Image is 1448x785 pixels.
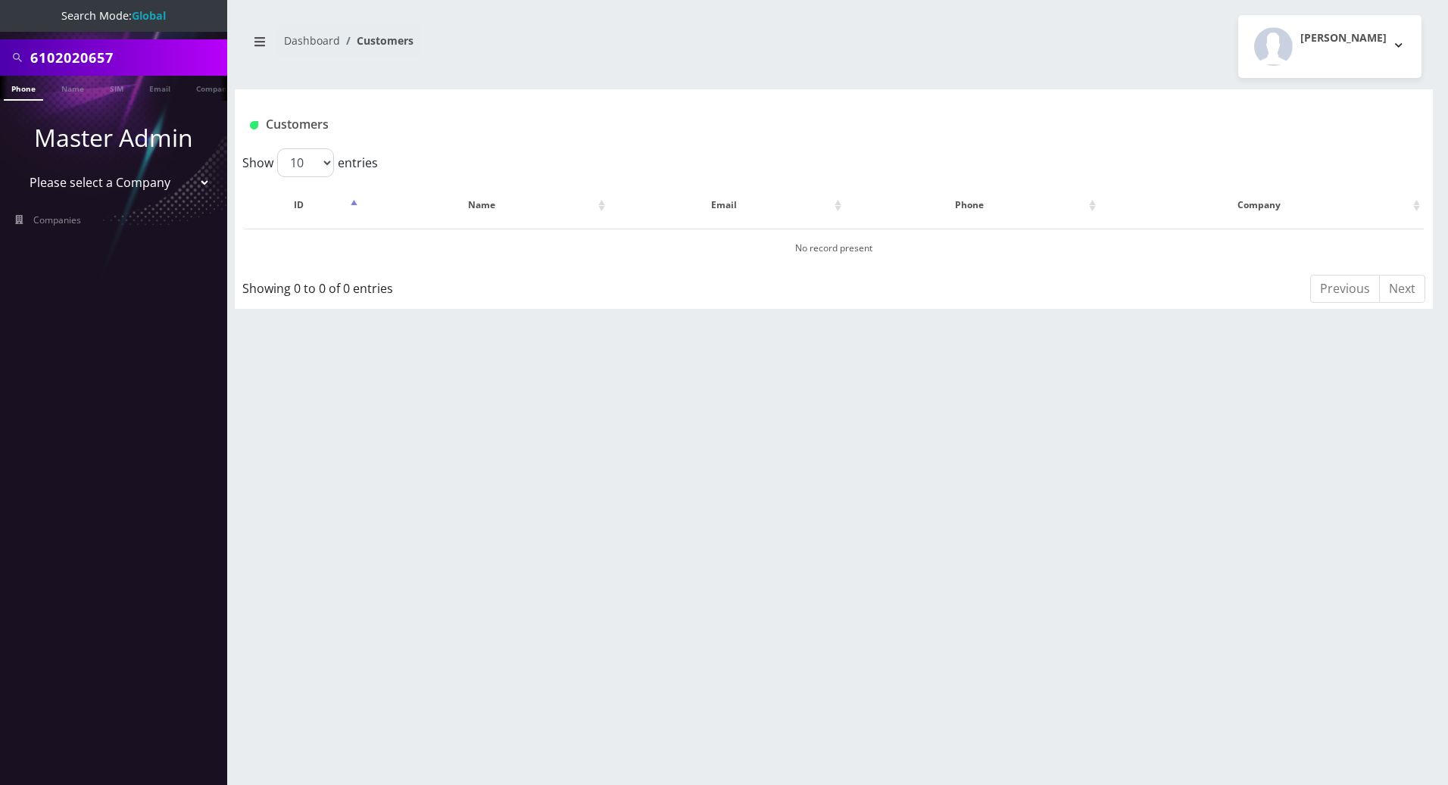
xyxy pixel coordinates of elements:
[142,76,178,99] a: Email
[54,76,92,99] a: Name
[4,76,43,101] a: Phone
[250,117,1219,132] h1: Customers
[33,213,81,226] span: Companies
[61,8,166,23] span: Search Mode:
[246,25,822,68] nav: breadcrumb
[284,33,340,48] a: Dashboard
[1238,15,1421,78] button: [PERSON_NAME]
[242,273,724,297] div: Showing 0 to 0 of 0 entries
[847,183,1100,227] th: Phone: activate to sort column ascending
[244,183,361,227] th: ID: activate to sort column descending
[340,33,413,48] li: Customers
[132,8,166,23] strong: Global
[1300,32,1387,45] h2: [PERSON_NAME]
[1101,183,1424,227] th: Company: activate to sort column ascending
[244,229,1424,267] td: No record present
[363,183,609,227] th: Name: activate to sort column ascending
[277,148,334,177] select: Showentries
[1379,275,1425,303] a: Next
[30,43,223,72] input: Search All Companies
[1310,275,1380,303] a: Previous
[102,76,131,99] a: SIM
[242,148,378,177] label: Show entries
[189,76,239,99] a: Company
[610,183,846,227] th: Email: activate to sort column ascending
